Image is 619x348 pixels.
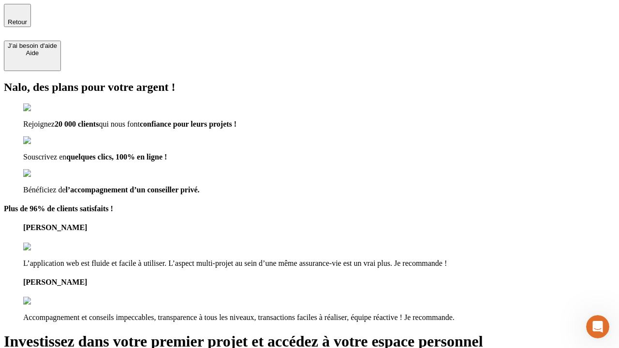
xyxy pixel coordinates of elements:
span: quelques clics, 100% en ligne ! [66,153,167,161]
span: Retour [8,18,27,26]
img: reviews stars [23,243,71,251]
span: l’accompagnement d’un conseiller privé. [66,186,200,194]
button: Retour [4,4,31,27]
button: J’ai besoin d'aideAide [4,41,61,71]
span: confiance pour leurs projets ! [140,120,236,128]
img: checkmark [23,136,65,145]
span: qui nous font [99,120,139,128]
h4: Plus de 96% de clients satisfaits ! [4,204,615,213]
div: J’ai besoin d'aide [8,42,57,49]
h2: Nalo, des plans pour votre argent ! [4,81,615,94]
span: Bénéficiez de [23,186,66,194]
iframe: Intercom live chat [586,315,609,338]
div: Aide [8,49,57,57]
span: Rejoignez [23,120,55,128]
img: checkmark [23,103,65,112]
img: checkmark [23,169,65,178]
img: reviews stars [23,297,71,305]
p: Accompagnement et conseils impeccables, transparence à tous les niveaux, transactions faciles à r... [23,313,615,322]
h4: [PERSON_NAME] [23,223,615,232]
h4: [PERSON_NAME] [23,278,615,287]
span: 20 000 clients [55,120,99,128]
span: Souscrivez en [23,153,66,161]
p: L’application web est fluide et facile à utiliser. L’aspect multi-projet au sein d’une même assur... [23,259,615,268]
